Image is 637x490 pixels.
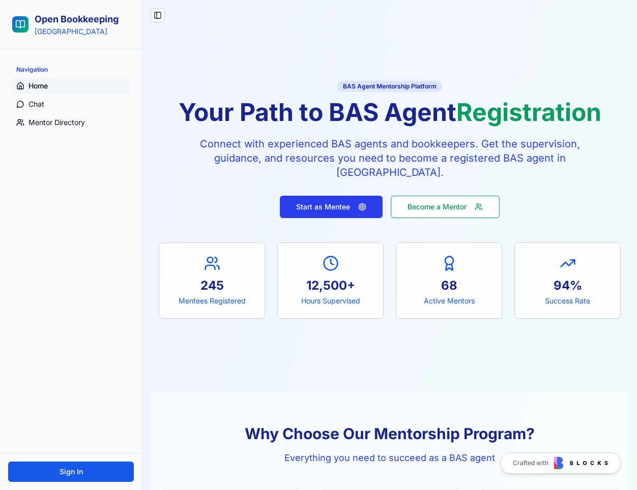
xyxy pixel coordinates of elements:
[35,12,119,26] h2: Open Bookkeeping
[28,117,85,128] span: Mentor Directory
[409,278,489,294] div: 68
[554,457,608,469] img: Blocks
[513,459,548,467] span: Crafted with
[456,97,601,127] span: Registration
[171,296,252,306] div: Mentees Registered
[194,137,585,179] p: Connect with experienced BAS agents and bookkeepers. Get the supervision, guidance, and resources...
[171,278,252,294] div: 245
[409,296,489,306] div: Active Mentors
[35,26,119,37] p: [GEOGRAPHIC_DATA]
[527,296,608,306] div: Success Rate
[290,278,371,294] div: 12,500+
[159,451,621,465] p: Everything you need to succeed as a BAS agent
[159,100,621,125] h1: Your Path to BAS Agent
[527,278,608,294] div: 94%
[28,99,44,109] span: Chat
[500,452,621,474] a: Crafted with
[12,78,130,94] a: Home
[12,114,130,131] a: Mentor Directory
[337,81,442,92] div: BAS Agent Mentorship Platform
[290,296,371,306] div: Hours Supervised
[280,196,383,218] button: Start as Mentee
[12,62,130,78] div: Navigation
[28,81,48,91] span: Home
[12,96,130,112] a: Chat
[8,462,134,482] button: Sign In
[391,196,500,218] button: Become a Mentor
[159,424,621,443] h2: Why Choose Our Mentorship Program?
